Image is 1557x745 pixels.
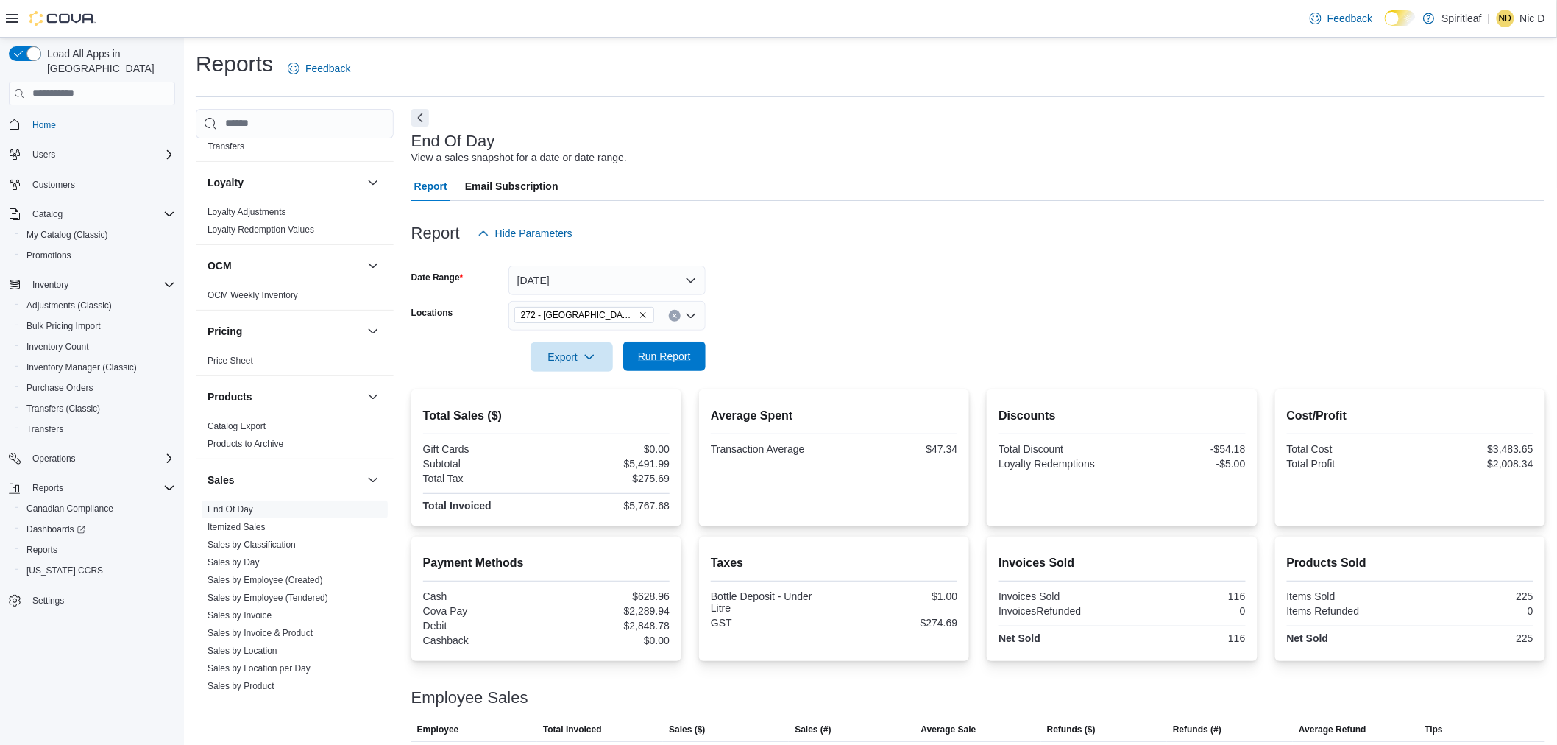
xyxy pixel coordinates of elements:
[1442,10,1482,27] p: Spiritleaf
[15,295,181,316] button: Adjustments (Classic)
[21,500,119,518] a: Canadian Compliance
[423,590,544,602] div: Cash
[26,479,175,497] span: Reports
[208,324,361,339] button: Pricing
[32,453,76,465] span: Operations
[549,590,670,602] div: $628.96
[411,307,453,319] label: Locations
[26,276,74,294] button: Inventory
[711,590,831,614] div: Bottle Deposit - Under Litre
[711,407,957,425] h2: Average Spent
[521,308,636,322] span: 272 - [GEOGRAPHIC_DATA] ([GEOGRAPHIC_DATA])
[26,229,108,241] span: My Catalog (Classic)
[15,245,181,266] button: Promotions
[32,482,63,494] span: Reports
[208,522,266,532] a: Itemized Sales
[531,342,613,372] button: Export
[208,473,235,487] h3: Sales
[196,352,394,375] div: Pricing
[21,359,143,376] a: Inventory Manager (Classic)
[364,257,382,275] button: OCM
[543,724,602,735] span: Total Invoiced
[472,219,578,248] button: Hide Parameters
[21,562,175,579] span: Washington CCRS
[208,175,361,190] button: Loyalty
[999,605,1119,617] div: InvoicesRefunded
[549,635,670,646] div: $0.00
[411,150,627,166] div: View a sales snapshot for a date or date range.
[1304,4,1378,33] a: Feedback
[1413,458,1533,470] div: $2,008.34
[32,179,75,191] span: Customers
[208,175,244,190] h3: Loyalty
[208,141,244,152] a: Transfers
[1287,554,1533,572] h2: Products Sold
[411,133,495,150] h3: End Of Day
[32,119,56,131] span: Home
[305,61,350,76] span: Feedback
[3,448,181,469] button: Operations
[208,646,277,656] a: Sales by Location
[26,116,175,134] span: Home
[1125,458,1246,470] div: -$5.00
[26,479,69,497] button: Reports
[414,172,447,201] span: Report
[21,247,175,264] span: Promotions
[423,605,544,617] div: Cova Pay
[21,317,107,335] a: Bulk Pricing Import
[208,438,283,450] span: Products to Archive
[26,205,175,223] span: Catalog
[711,554,957,572] h2: Taxes
[423,635,544,646] div: Cashback
[26,250,71,261] span: Promotions
[208,324,242,339] h3: Pricing
[26,565,103,576] span: [US_STATE] CCRS
[208,504,253,515] span: End Of Day
[364,471,382,489] button: Sales
[41,46,175,76] span: Load All Apps in [GEOGRAPHIC_DATA]
[999,458,1119,470] div: Loyalty Redemptions
[208,521,266,533] span: Itemized Sales
[549,620,670,632] div: $2,848.78
[21,297,118,314] a: Adjustments (Classic)
[21,520,91,538] a: Dashboards
[208,681,274,691] a: Sales by Product
[26,592,70,610] a: Settings
[21,541,175,559] span: Reports
[21,297,175,314] span: Adjustments (Classic)
[514,307,654,323] span: 272 - Salisbury (Sherwood Park)
[208,593,328,603] a: Sales by Employee (Tendered)
[208,389,361,404] button: Products
[21,226,114,244] a: My Catalog (Classic)
[196,203,394,244] div: Loyalty
[669,310,681,322] button: Clear input
[837,590,958,602] div: $1.00
[1125,590,1246,602] div: 116
[15,336,181,357] button: Inventory Count
[1299,724,1366,735] span: Average Refund
[21,226,175,244] span: My Catalog (Classic)
[495,226,572,241] span: Hide Parameters
[21,400,175,417] span: Transfers (Classic)
[1413,632,1533,644] div: 225
[1413,605,1533,617] div: 0
[549,605,670,617] div: $2,289.94
[208,610,272,621] span: Sales by Invoice
[32,595,64,607] span: Settings
[1499,10,1511,27] span: ND
[208,439,283,449] a: Products to Archive
[837,617,958,629] div: $274.69
[549,443,670,455] div: $0.00
[1327,11,1372,26] span: Feedback
[364,322,382,340] button: Pricing
[26,591,175,610] span: Settings
[21,247,77,264] a: Promotions
[208,207,286,217] a: Loyalty Adjustments
[417,724,459,735] span: Employee
[26,276,175,294] span: Inventory
[1425,724,1443,735] span: Tips
[208,663,311,674] span: Sales by Location per Day
[32,279,68,291] span: Inventory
